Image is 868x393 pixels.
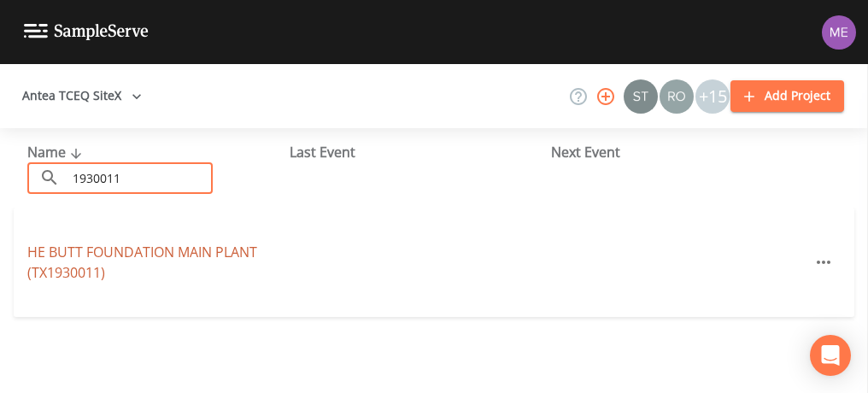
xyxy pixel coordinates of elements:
[695,79,730,114] div: +15
[15,80,149,112] button: Antea TCEQ SiteX
[27,143,86,161] span: Name
[623,79,659,114] div: Stan Porter
[822,15,856,50] img: d4d65db7c401dd99d63b7ad86343d265
[659,79,695,114] div: Rodolfo Ramirez
[624,79,658,114] img: c0670e89e469b6405363224a5fca805c
[27,243,257,282] a: HE BUTT FOUNDATION MAIN PLANT (TX1930011)
[810,335,851,376] div: Open Intercom Messenger
[730,80,844,112] button: Add Project
[24,24,149,40] img: logo
[551,142,813,162] div: Next Event
[660,79,694,114] img: 7e5c62b91fde3b9fc00588adc1700c9a
[290,142,552,162] div: Last Event
[67,162,213,194] input: Search Projects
